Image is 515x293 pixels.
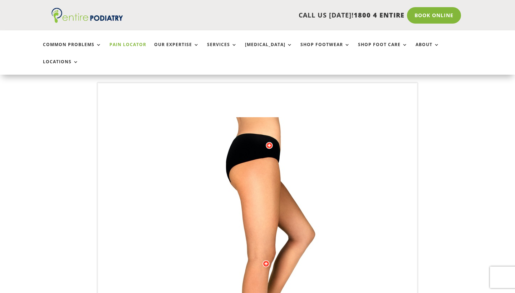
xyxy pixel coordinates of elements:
[358,42,408,58] a: Shop Foot Care
[207,42,237,58] a: Services
[354,11,404,19] span: 1800 4 ENTIRE
[154,42,199,58] a: Our Expertise
[245,42,293,58] a: [MEDICAL_DATA]
[146,11,404,20] p: CALL US [DATE]!
[109,42,146,58] a: Pain Locator
[300,42,350,58] a: Shop Footwear
[407,7,461,24] a: Book Online
[416,42,440,58] a: About
[43,42,102,58] a: Common Problems
[51,17,123,24] a: Entire Podiatry
[43,59,79,75] a: Locations
[51,8,123,23] img: logo (1)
